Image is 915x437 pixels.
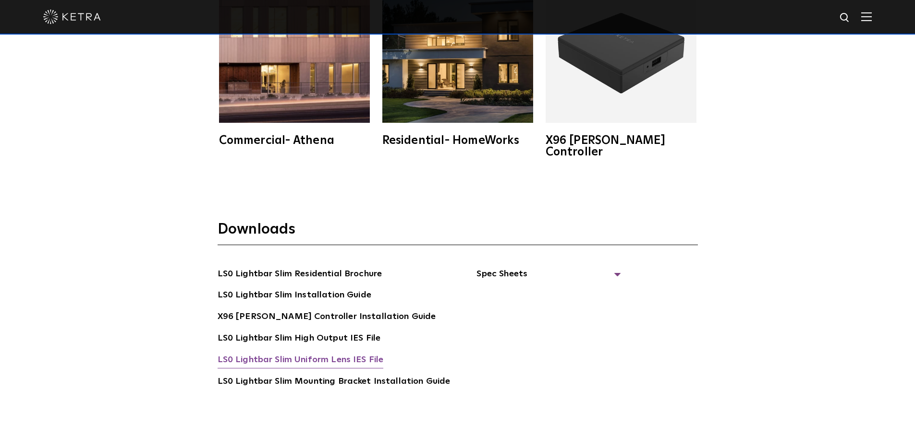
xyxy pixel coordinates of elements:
[546,135,696,158] div: X96 [PERSON_NAME] Controller
[218,288,371,304] a: LS0 Lightbar Slim Installation Guide
[382,135,533,146] div: Residential- HomeWorks
[218,331,381,347] a: LS0 Lightbar Slim High Output IES File
[218,310,436,325] a: X96 [PERSON_NAME] Controller Installation Guide
[43,10,101,24] img: ketra-logo-2019-white
[219,135,370,146] div: Commercial- Athena
[218,353,384,368] a: LS0 Lightbar Slim Uniform Lens IES File
[218,220,698,245] h3: Downloads
[218,375,451,390] a: LS0 Lightbar Slim Mounting Bracket Installation Guide
[218,267,382,283] a: LS0 Lightbar Slim Residential Brochure
[861,12,872,21] img: Hamburger%20Nav.svg
[839,12,851,24] img: search icon
[476,267,621,288] span: Spec Sheets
